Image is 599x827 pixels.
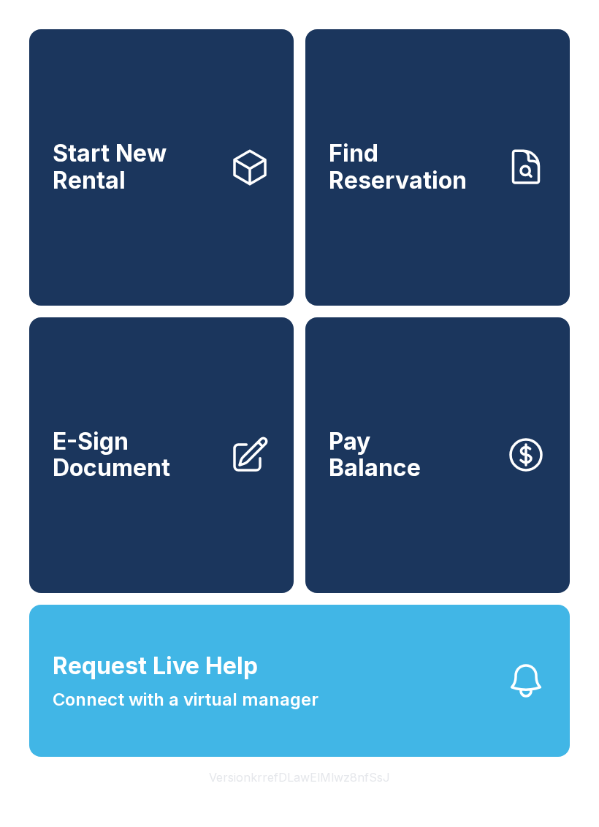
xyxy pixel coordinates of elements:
a: Start New Rental [29,29,294,306]
button: Request Live HelpConnect with a virtual manager [29,605,570,757]
a: E-Sign Document [29,317,294,594]
span: Pay Balance [329,428,421,482]
button: PayBalance [305,317,570,594]
span: Start New Rental [53,140,218,194]
a: Find Reservation [305,29,570,306]
span: E-Sign Document [53,428,218,482]
button: VersionkrrefDLawElMlwz8nfSsJ [197,757,402,798]
span: Find Reservation [329,140,494,194]
span: Request Live Help [53,649,258,684]
span: Connect with a virtual manager [53,687,318,713]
